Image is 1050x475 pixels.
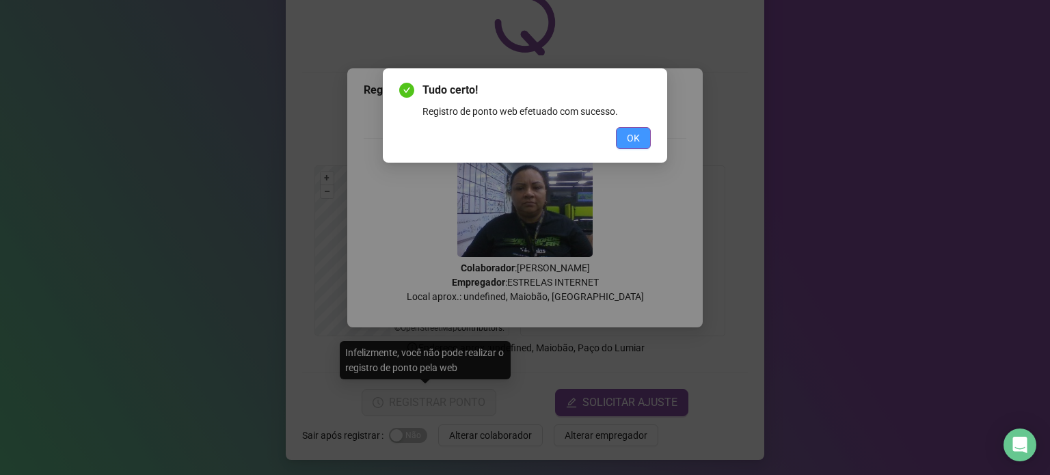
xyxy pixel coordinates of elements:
[422,82,651,98] span: Tudo certo!
[399,83,414,98] span: check-circle
[422,104,651,119] div: Registro de ponto web efetuado com sucesso.
[616,127,651,149] button: OK
[1004,429,1036,461] div: Open Intercom Messenger
[627,131,640,146] span: OK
